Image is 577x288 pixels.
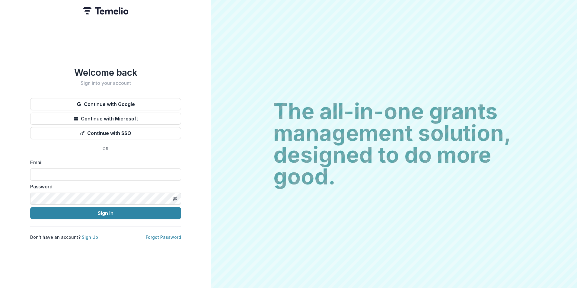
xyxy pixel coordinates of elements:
button: Toggle password visibility [170,194,180,203]
p: Don't have an account? [30,234,98,240]
h2: Sign into your account [30,80,181,86]
a: Forgot Password [146,235,181,240]
button: Continue with Google [30,98,181,110]
button: Sign In [30,207,181,219]
label: Password [30,183,177,190]
img: Temelio [83,7,128,14]
label: Email [30,159,177,166]
button: Continue with Microsoft [30,113,181,125]
button: Continue with SSO [30,127,181,139]
h1: Welcome back [30,67,181,78]
a: Sign Up [82,235,98,240]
